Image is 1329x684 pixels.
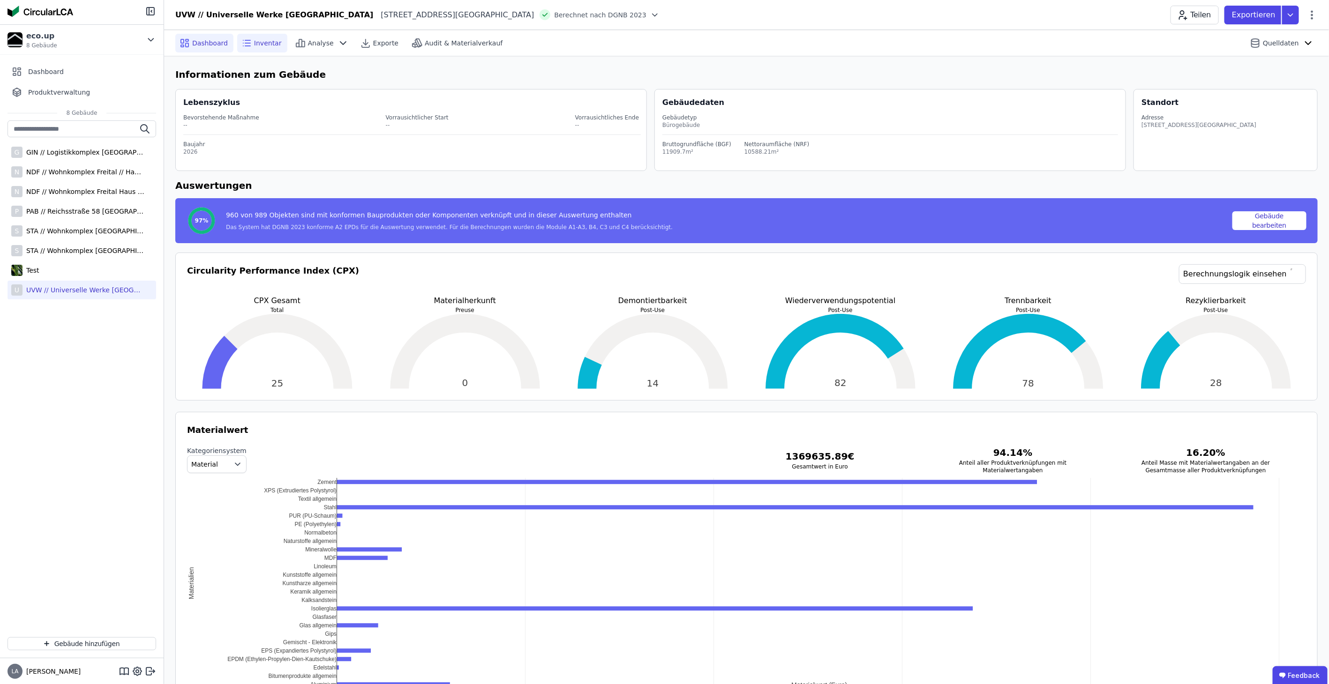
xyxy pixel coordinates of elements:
[23,266,39,275] div: Test
[1232,9,1277,21] p: Exportieren
[183,148,641,156] div: 2026
[744,148,810,156] div: 10588.21m²
[183,97,240,108] div: Lebenszyklus
[183,114,259,121] div: Bevorstehende Maßnahme
[308,38,334,48] span: Analyse
[187,295,368,306] p: CPX Gesamt
[23,207,144,216] div: PAB // Reichsstraße 58 [GEOGRAPHIC_DATA]
[23,187,144,196] div: NDF // Wohnkomplex Freital Haus B2
[23,148,144,157] div: GIN // Logistikkomplex [GEOGRAPHIC_DATA]
[386,114,449,121] div: Vorrausichtlicher Start
[931,459,1094,474] h3: Anteil aller Produktverknüpfungen mit Materialwertangaben
[938,295,1119,306] p: Trennbarkeit
[1179,264,1306,284] a: Berechnungslogik einsehen
[254,38,282,48] span: Inventar
[8,32,23,47] img: eco.up
[26,30,57,42] div: eco.up
[938,306,1119,314] p: Post-Use
[1125,459,1287,474] h3: Anteil Masse mit Materialwertangaben an der Gesamtmasse aller Produktverknüpfungen
[11,669,18,674] span: LA
[662,114,1118,121] div: Gebäudetyp
[26,42,57,49] span: 8 Gebäude
[187,424,1306,437] h3: Materialwert
[1171,6,1219,24] button: Teilen
[563,306,743,314] p: Post-Use
[575,114,639,121] div: Vorrausichtliches Ende
[11,284,23,296] div: U
[23,226,144,236] div: STA // Wohnkomplex [GEOGRAPHIC_DATA]
[8,6,73,17] img: Concular
[11,147,23,158] div: G
[11,166,23,178] div: N
[739,450,901,463] h3: 1369635.89 €
[375,295,556,306] p: Materialherkunft
[23,285,144,295] div: UVW // Universelle Werke [GEOGRAPHIC_DATA]
[192,38,228,48] span: Dashboard
[187,455,247,473] button: Material
[931,446,1094,459] h3: 94.14 %
[1126,295,1306,306] p: Rezyklierbarkeit
[183,141,641,148] div: Baujahr
[374,9,534,21] div: [STREET_ADDRESS][GEOGRAPHIC_DATA]
[28,67,64,76] span: Dashboard
[554,10,646,20] span: Berechnet nach DGNB 2023
[175,67,1318,82] h6: Informationen zum Gebäude
[175,9,374,21] div: UVW // Universelle Werke [GEOGRAPHIC_DATA]
[1141,114,1256,121] div: Adresse
[662,141,731,148] div: Bruttogrundfläche (BGF)
[662,121,1118,129] div: Bürogebäude
[373,38,398,48] span: Exporte
[183,121,259,129] div: --
[425,38,503,48] span: Audit & Materialverkauf
[1263,38,1299,48] span: Quelldaten
[744,141,810,148] div: Nettoraumfläche (NRF)
[23,167,144,177] div: NDF // Wohnkomplex Freital // Haus B1
[23,667,81,676] span: [PERSON_NAME]
[11,245,23,256] div: S
[1126,306,1306,314] p: Post-Use
[563,295,743,306] p: Demontiertbarkeit
[191,460,218,469] span: Material
[1125,446,1287,459] h3: 16.20 %
[187,264,359,295] h3: Circularity Performance Index (CPX)
[1141,121,1256,129] div: [STREET_ADDRESS][GEOGRAPHIC_DATA]
[195,217,209,224] span: 97%
[751,295,931,306] p: Wiederverwendungspotential
[575,121,639,129] div: --
[187,306,368,314] p: Total
[739,463,901,470] h3: Gesamtwert in Euro
[11,225,23,237] div: S
[11,206,23,217] div: P
[662,97,1126,108] div: Gebäudedaten
[662,148,731,156] div: 11909.7m²
[11,263,23,278] img: Test
[28,88,90,97] span: Produktverwaltung
[386,121,449,129] div: --
[1232,211,1306,230] button: Gebäude bearbeiten
[23,246,144,255] div: STA // Wohnkomplex [GEOGRAPHIC_DATA]
[57,109,107,117] span: 8 Gebäude
[11,186,23,197] div: N
[226,223,673,231] div: Das System hat DGNB 2023 konforme A2 EPDs für die Auswertung verwendet. Für die Berechnungen wurd...
[8,637,156,650] button: Gebäude hinzufügen
[375,306,556,314] p: Preuse
[1141,97,1179,108] div: Standort
[226,210,673,223] div: 960 von 989 Objekten sind mit konformen Bauprodukten oder Komponenten verknüpft und in dieser Aus...
[751,306,931,314] p: Post-Use
[187,446,247,455] label: Kategoriensystem
[175,178,1318,193] h6: Auswertungen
